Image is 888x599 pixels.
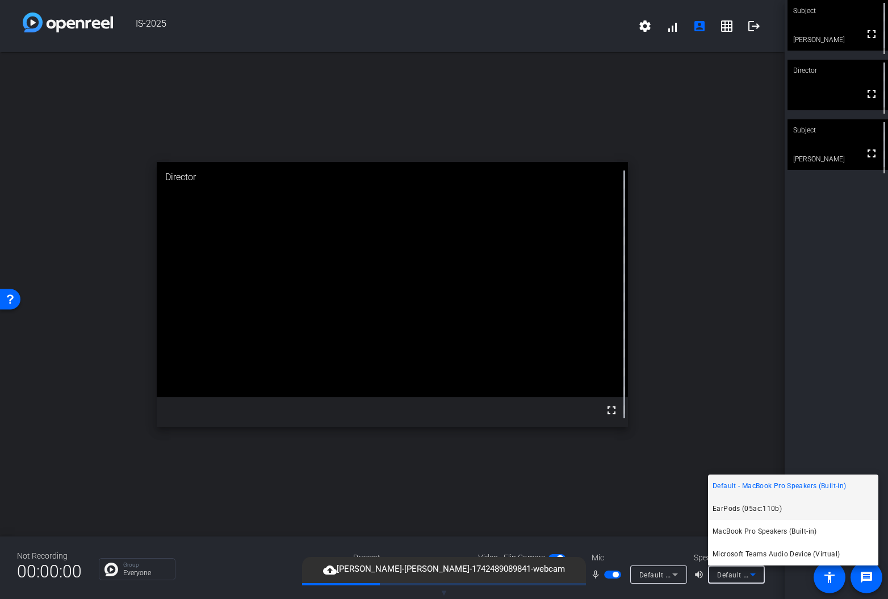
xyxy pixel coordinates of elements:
[440,588,449,598] span: ▼
[317,563,571,576] span: [PERSON_NAME]-[PERSON_NAME]-1742489089841-webcam
[713,525,817,538] span: MacBook Pro Speakers (Built-in)
[713,547,840,561] span: Microsoft Teams Audio Device (Virtual)
[713,502,782,515] span: EarPods (05ac:110b)
[323,563,337,577] mat-icon: cloud_upload
[713,479,846,493] span: Default - MacBook Pro Speakers (Built-in)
